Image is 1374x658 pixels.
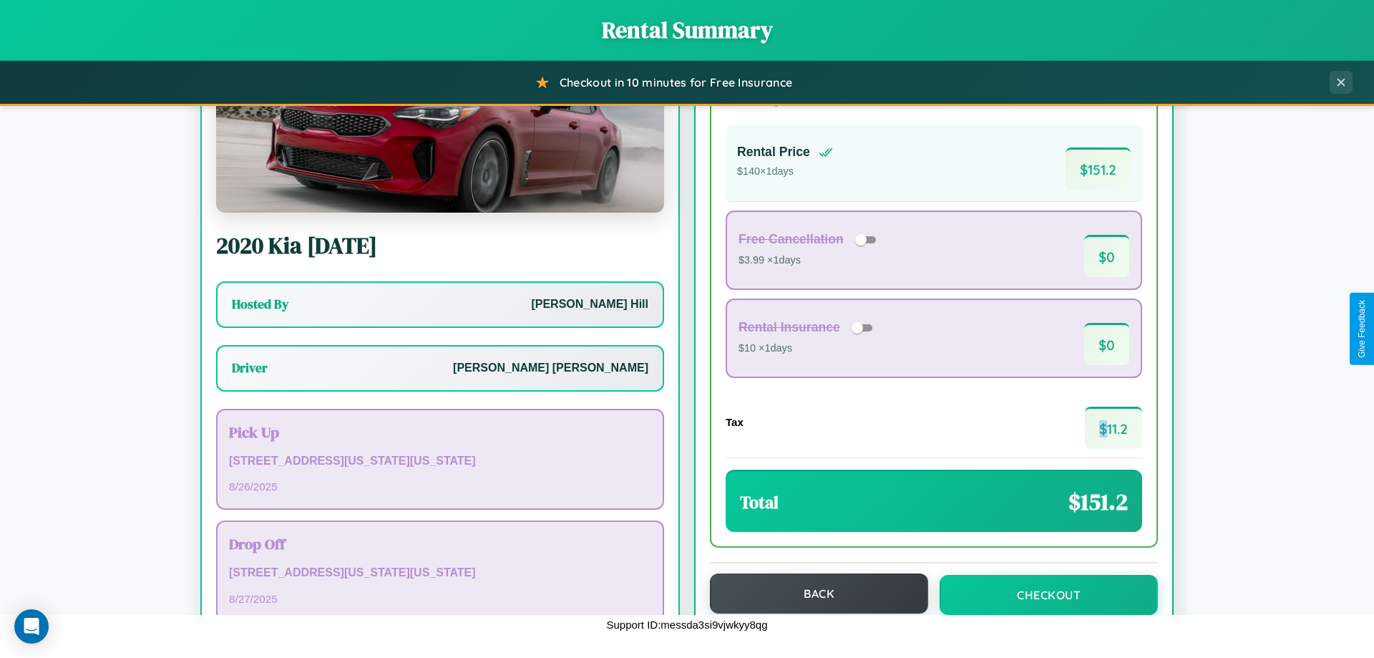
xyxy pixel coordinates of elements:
[726,416,744,428] h4: Tax
[740,490,779,514] h3: Total
[739,339,877,358] p: $10 × 1 days
[739,251,881,270] p: $3.99 × 1 days
[1066,147,1131,190] span: $ 151.2
[1085,407,1142,449] span: $ 11.2
[229,422,651,442] h3: Pick Up
[531,294,648,315] p: [PERSON_NAME] Hill
[1084,235,1129,277] span: $ 0
[606,615,767,634] p: Support ID: messda3si9vjwkyy8qg
[229,533,651,554] h3: Drop Off
[710,574,928,614] button: Back
[739,232,844,247] h4: Free Cancellation
[453,358,648,379] p: [PERSON_NAME] [PERSON_NAME]
[1357,300,1367,358] div: Give Feedback
[229,589,651,609] p: 8 / 27 / 2025
[1084,323,1129,365] span: $ 0
[229,563,651,584] p: [STREET_ADDRESS][US_STATE][US_STATE]
[216,69,664,213] img: Kia Carnival
[232,296,288,313] h3: Hosted By
[216,230,664,261] h2: 2020 Kia [DATE]
[14,14,1360,46] h1: Rental Summary
[232,359,268,377] h3: Driver
[940,575,1158,615] button: Checkout
[737,145,810,160] h4: Rental Price
[14,609,49,644] div: Open Intercom Messenger
[739,320,840,335] h4: Rental Insurance
[560,75,792,89] span: Checkout in 10 minutes for Free Insurance
[229,451,651,472] p: [STREET_ADDRESS][US_STATE][US_STATE]
[737,163,833,181] p: $ 140 × 1 days
[229,477,651,496] p: 8 / 26 / 2025
[1068,486,1128,518] span: $ 151.2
